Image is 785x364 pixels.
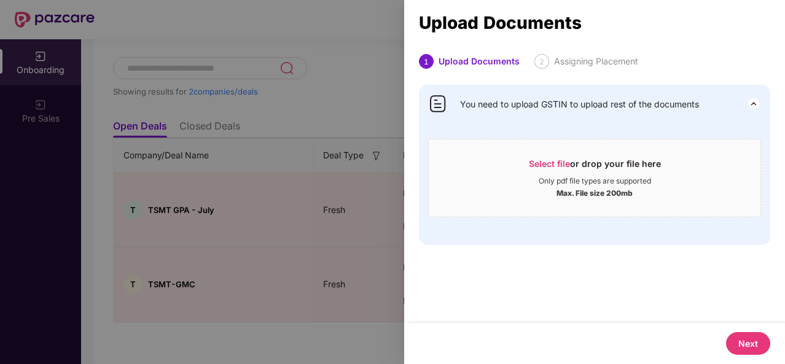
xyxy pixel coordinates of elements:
[539,176,651,186] div: Only pdf file types are supported
[529,158,570,169] span: Select file
[554,54,638,69] div: Assigning Placement
[424,57,429,66] span: 1
[460,98,699,111] span: You need to upload GSTIN to upload rest of the documents
[746,96,761,111] img: svg+xml;base64,PHN2ZyB3aWR0aD0iMjQiIGhlaWdodD0iMjQiIHZpZXdCb3g9IjAgMCAyNCAyNCIgZmlsbD0ibm9uZSIgeG...
[439,54,520,69] div: Upload Documents
[419,16,770,29] div: Upload Documents
[429,149,760,207] span: Select fileor drop your file hereOnly pdf file types are supportedMax. File size 200mb
[539,57,544,66] span: 2
[428,94,448,114] img: svg+xml;base64,PHN2ZyB4bWxucz0iaHR0cDovL3d3dy53My5vcmcvMjAwMC9zdmciIHdpZHRoPSI0MCIgaGVpZ2h0PSI0MC...
[557,186,633,198] div: Max. File size 200mb
[529,158,661,176] div: or drop your file here
[726,332,770,355] button: Next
